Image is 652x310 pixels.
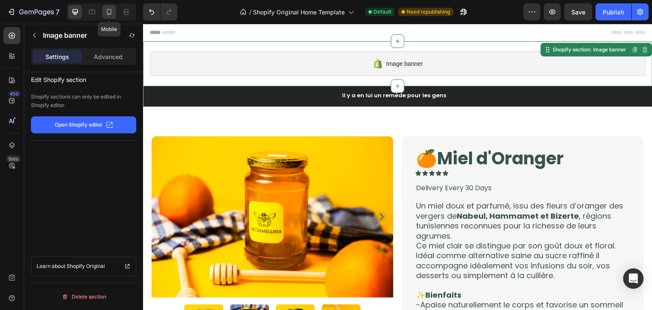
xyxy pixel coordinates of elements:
[31,290,136,304] button: Delete section
[273,160,486,169] p: Delivery Every 30 Days
[37,262,65,271] p: Learn about
[571,8,585,16] span: Save
[273,177,486,217] p: Un miel doux et parfumé, issu des fleurs d’oranger des vergers de , régions tunisiennes reconnues...
[94,52,123,61] p: Advanced
[67,262,105,271] p: Shopify Original
[314,187,436,197] strong: Nabeul, Hammamet et Bizerte
[45,52,69,61] p: Settings
[233,188,244,198] button: Carousel Next Arrow
[273,276,486,296] p: -Apaise naturellement le corps et favorise un sommeil réparateur
[31,116,136,133] button: Open Shopify editor
[408,22,485,30] div: Shopify section: Image banner
[6,155,20,162] div: Beta
[8,90,20,97] div: 450
[374,8,391,16] span: Default
[56,7,59,17] p: 7
[43,30,87,40] p: Image banner
[55,121,103,129] p: Open Shopify editor
[31,256,136,276] a: Learn about Shopify Original
[7,68,496,76] p: Il y a en lui un remède pour les gens
[31,72,136,85] p: Edit Shopify section
[3,3,63,20] button: 7
[273,267,486,276] p: ✨
[31,93,136,110] p: Shopify sections can only be edited in Shopify editor.
[564,3,592,20] button: Save
[273,217,486,257] p: Ce miel clair se distingue par son goût doux et floral. Idéal comme alternative saine au sucre ra...
[249,8,251,17] span: /
[143,3,177,20] div: Undo/Redo
[407,8,450,16] span: Need republishing
[62,292,106,302] div: Delete section
[596,3,631,20] button: Publish
[623,268,644,289] div: Open Intercom Messenger
[283,266,319,277] strong: Bienfaits
[603,8,624,17] div: Publish
[273,123,487,147] h1: 🍊Miel d'Oranger
[143,24,652,310] iframe: Design area
[6,68,497,76] h2: Rich Text Editor. Editing area: main
[253,8,345,17] span: Shopify Original Home Template
[243,35,280,45] span: Image banner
